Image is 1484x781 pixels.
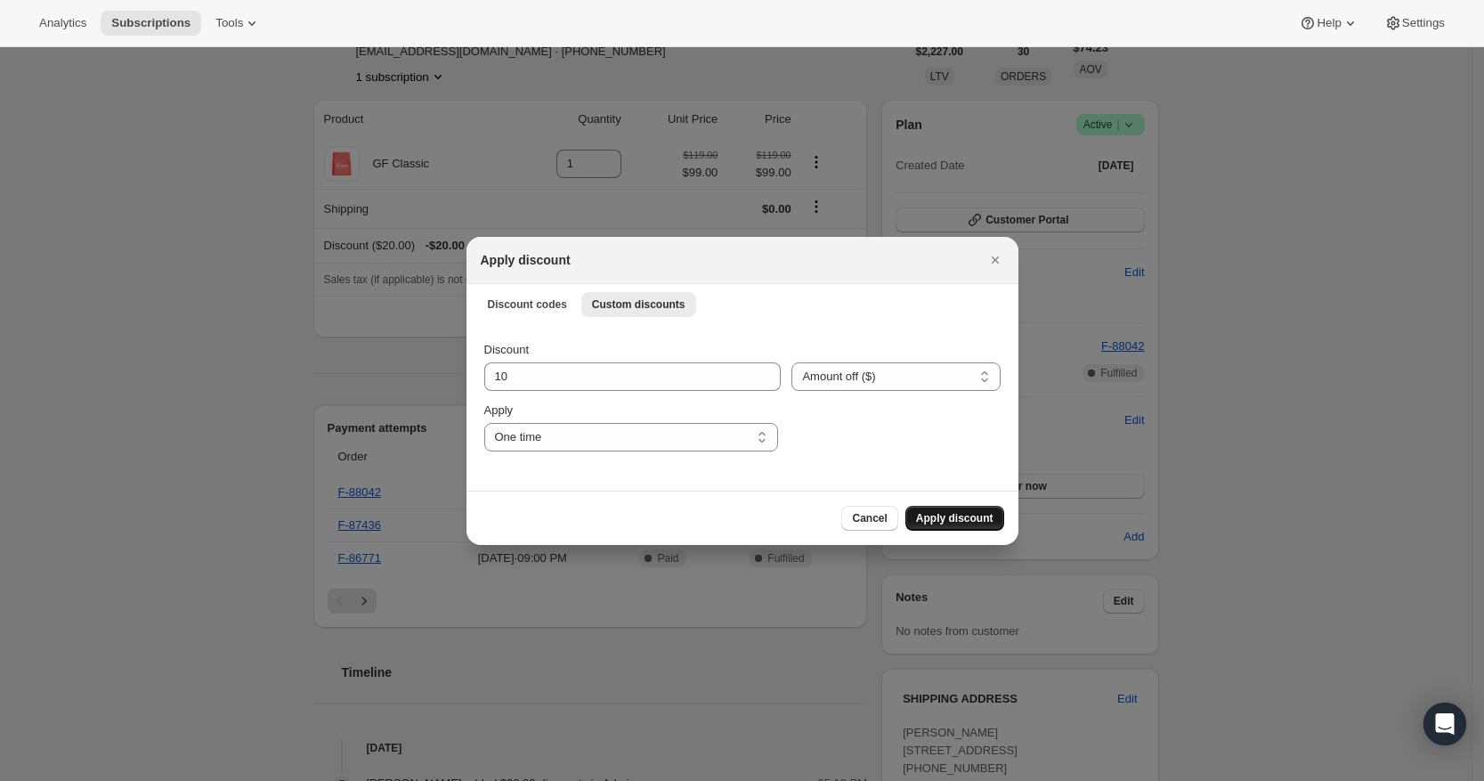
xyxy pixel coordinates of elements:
span: Help [1317,16,1341,30]
button: Close [983,248,1008,273]
button: Analytics [28,11,97,36]
span: Discount codes [488,297,567,312]
button: Cancel [841,506,897,531]
span: Subscriptions [111,16,191,30]
div: Open Intercom Messenger [1423,703,1466,745]
span: Settings [1402,16,1445,30]
button: Custom discounts [581,292,696,317]
button: Tools [205,11,272,36]
span: Analytics [39,16,86,30]
button: Settings [1374,11,1456,36]
span: Tools [215,16,243,30]
span: Apply discount [916,511,993,525]
span: Apply [484,403,514,417]
button: Apply discount [905,506,1004,531]
button: Help [1288,11,1369,36]
span: Custom discounts [592,297,685,312]
h2: Apply discount [481,251,571,269]
button: Subscriptions [101,11,201,36]
span: Cancel [852,511,887,525]
div: Custom discounts [466,323,1018,491]
span: Discount [484,343,530,356]
button: Discount codes [477,292,578,317]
